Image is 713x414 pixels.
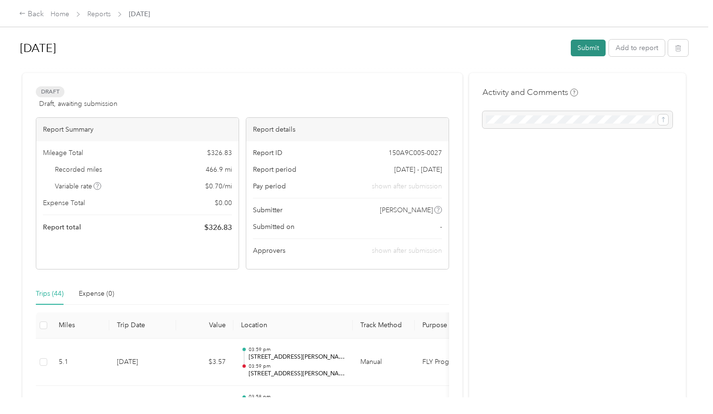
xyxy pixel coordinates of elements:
button: Submit [571,40,606,56]
h1: Aug 2025 [20,37,564,60]
span: Expense Total [43,198,85,208]
span: Report period [253,165,296,175]
td: 5.1 [51,339,109,386]
span: Submitter [253,205,283,215]
span: Approvers [253,246,285,256]
iframe: Everlance-gr Chat Button Frame [660,361,713,414]
span: [DATE] - [DATE] [394,165,442,175]
span: 466.9 mi [206,165,232,175]
h4: Activity and Comments [482,86,578,98]
span: Draft, awaiting submission [39,99,117,109]
span: $ 0.00 [215,198,232,208]
th: Track Method [353,312,415,339]
span: [PERSON_NAME] [380,205,433,215]
p: 03:58 pm [249,393,345,400]
span: Variable rate [55,181,102,191]
span: 150A9C005-0027 [388,148,442,158]
th: Location [233,312,353,339]
span: Recorded miles [55,165,102,175]
span: Report ID [253,148,283,158]
p: 03:59 pm [249,346,345,353]
div: Report details [246,118,449,141]
td: FLY Program [415,339,486,386]
a: Reports [87,10,111,18]
th: Miles [51,312,109,339]
span: $ 0.70 / mi [205,181,232,191]
span: - [440,222,442,232]
span: $ 326.83 [207,148,232,158]
button: Add to report [609,40,665,56]
th: Purpose [415,312,486,339]
span: Draft [36,86,64,97]
span: Report total [43,222,81,232]
th: Value [176,312,233,339]
span: Submitted on [253,222,294,232]
th: Trip Date [109,312,176,339]
span: Mileage Total [43,148,83,158]
span: shown after submission [372,247,442,255]
td: $3.57 [176,339,233,386]
a: Home [51,10,69,18]
td: Manual [353,339,415,386]
div: Expense (0) [79,289,114,299]
p: [STREET_ADDRESS][PERSON_NAME] [249,353,345,362]
p: 03:59 pm [249,363,345,370]
div: Trips (44) [36,289,63,299]
div: Report Summary [36,118,239,141]
span: [DATE] [129,9,150,19]
span: $ 326.83 [204,222,232,233]
p: [STREET_ADDRESS][PERSON_NAME][PERSON_NAME] [249,370,345,378]
span: shown after submission [372,181,442,191]
span: Pay period [253,181,286,191]
td: [DATE] [109,339,176,386]
div: Back [19,9,44,20]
